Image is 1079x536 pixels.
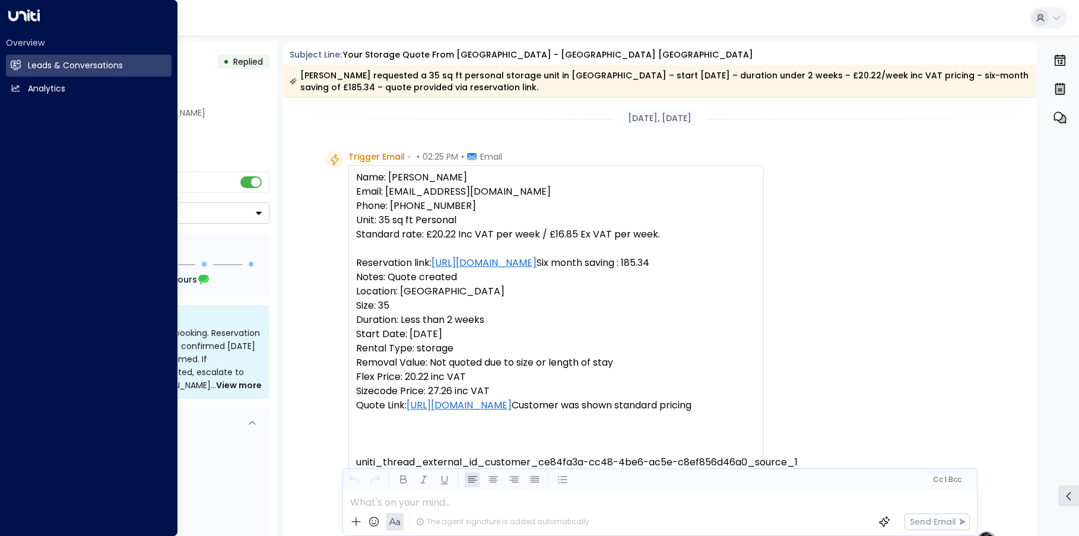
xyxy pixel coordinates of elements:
h2: Overview [6,37,172,49]
span: • [461,151,464,163]
button: Redo [367,472,382,487]
span: In about 22 hours [120,273,197,286]
span: Replied [233,56,263,68]
span: Email [480,151,502,163]
pre: Name: [PERSON_NAME] Email: [EMAIL_ADDRESS][DOMAIN_NAME] Phone: [PHONE_NUMBER] Unit: 35 sq ft Pers... [356,170,756,470]
div: Follow Up Sequence [58,243,260,255]
div: • [223,51,229,72]
h2: Analytics [28,83,65,95]
span: View more [216,379,262,392]
a: Leads & Conversations [6,55,172,77]
div: [PERSON_NAME] requested a 35 sq ft personal storage unit in [GEOGRAPHIC_DATA] – start [DATE] – du... [290,69,1030,93]
span: • [408,151,411,163]
div: The agent signature is added automatically [416,516,589,527]
span: Subject Line: [290,49,342,61]
div: Your storage quote from [GEOGRAPHIC_DATA] - [GEOGRAPHIC_DATA] [GEOGRAPHIC_DATA] [343,49,753,61]
span: 02:25 PM [423,151,458,163]
span: Trigger Email [348,151,405,163]
div: [DATE], [DATE] [623,110,696,127]
h2: Leads & Conversations [28,59,123,72]
div: Next Follow Up: [58,273,260,286]
a: [URL][DOMAIN_NAME] [431,256,537,270]
a: Analytics [6,78,172,100]
button: Undo [347,472,361,487]
span: • [417,151,420,163]
span: | [944,475,947,484]
a: [URL][DOMAIN_NAME] [407,398,512,413]
button: Cc|Bcc [928,474,966,486]
span: Cc Bcc [932,475,961,484]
